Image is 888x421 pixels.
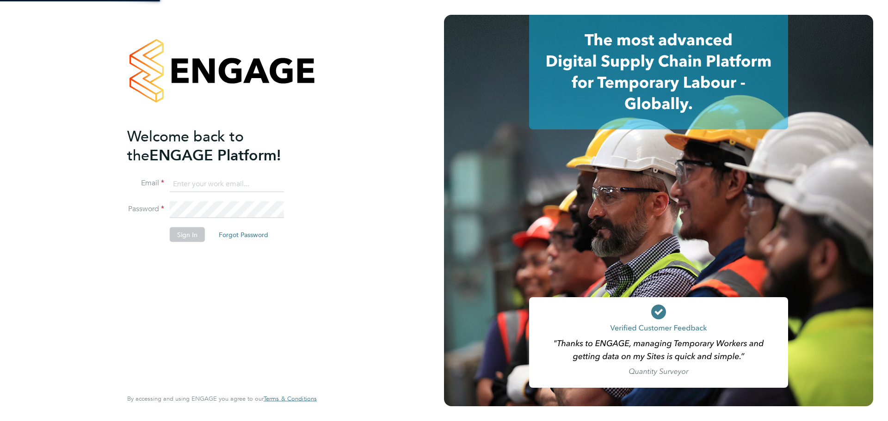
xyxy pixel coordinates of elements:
input: Enter your work email... [170,176,284,192]
a: Terms & Conditions [264,395,317,403]
label: Password [127,204,164,214]
span: Welcome back to the [127,127,244,164]
button: Forgot Password [211,227,276,242]
span: Terms & Conditions [264,395,317,403]
label: Email [127,178,164,188]
button: Sign In [170,227,205,242]
h2: ENGAGE Platform! [127,127,308,165]
span: By accessing and using ENGAGE you agree to our [127,395,317,403]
